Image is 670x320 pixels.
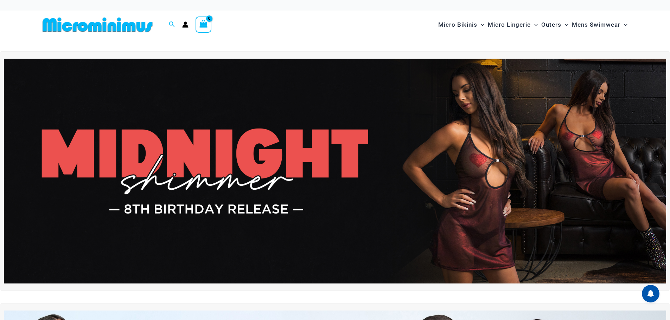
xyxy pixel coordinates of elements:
img: MM SHOP LOGO FLAT [40,17,155,33]
nav: Site Navigation [435,13,631,37]
a: Account icon link [182,21,189,28]
a: OutersMenu ToggleMenu Toggle [540,14,570,35]
span: Micro Bikinis [438,16,477,34]
a: Search icon link [169,20,175,29]
a: Mens SwimwearMenu ToggleMenu Toggle [570,14,629,35]
a: Micro LingerieMenu ToggleMenu Toggle [486,14,540,35]
span: Mens Swimwear [572,16,620,34]
span: Menu Toggle [620,16,627,34]
span: Menu Toggle [561,16,568,34]
a: View Shopping Cart, empty [196,17,212,33]
span: Micro Lingerie [488,16,531,34]
span: Menu Toggle [531,16,538,34]
span: Outers [541,16,561,34]
span: Menu Toggle [477,16,484,34]
a: Micro BikinisMenu ToggleMenu Toggle [436,14,486,35]
img: Midnight Shimmer Red Dress [4,59,666,283]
